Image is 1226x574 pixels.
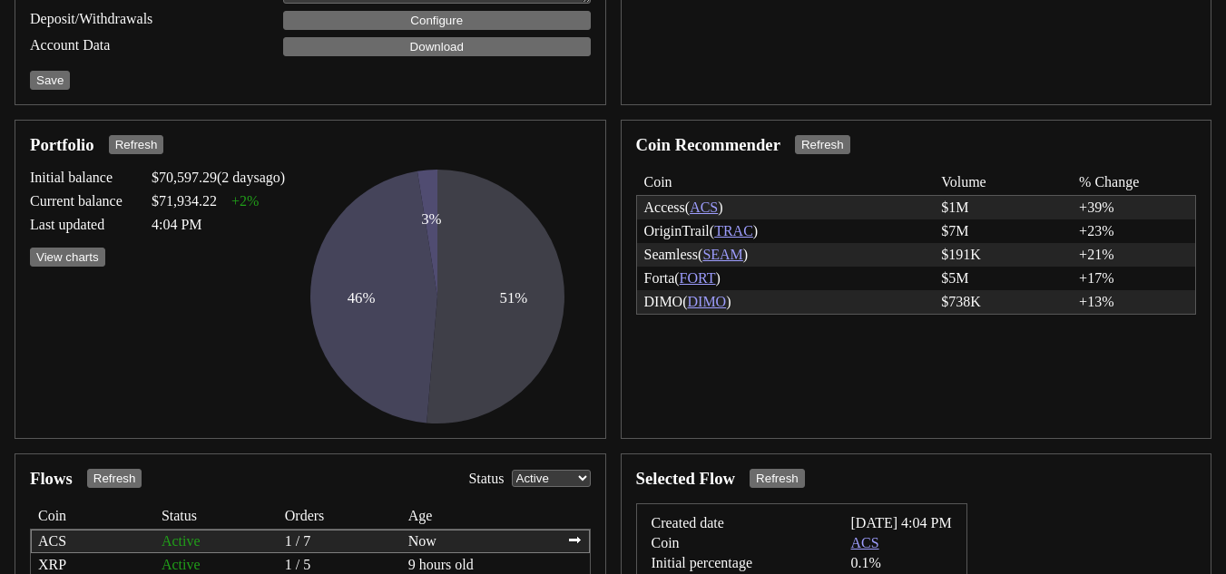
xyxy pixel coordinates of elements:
[30,170,130,186] span: Initial balance
[87,469,142,488] button: Refresh
[30,37,254,56] span: Account Data
[1079,174,1188,190] span: % Change
[152,170,285,186] div: $70,597.29 ( 2 days ago)
[283,11,591,30] button: Configure
[30,469,73,489] h3: Flows
[468,471,504,487] span: Status
[941,223,1050,239] div: $7M
[568,533,583,550] div: ⮕
[714,223,753,238] a: TRAC
[30,217,130,233] span: Last updated
[1079,294,1188,310] div: +13%
[283,37,591,56] button: Download
[941,174,1050,190] span: Volume
[500,289,528,306] text: 51 %
[690,199,718,215] a: ACS
[702,247,742,262] a: SEAM
[1079,247,1188,263] div: +21%
[408,533,554,550] div: Now
[636,469,736,489] h3: Selected Flow
[1079,223,1188,239] div: +23%
[30,135,94,155] h3: Portfolio
[644,247,913,263] div: Seamless ( )
[348,289,376,306] text: 46 %
[851,515,952,531] div: [DATE] 4:04 PM
[644,199,913,216] div: Access ( )
[285,557,394,573] div: 1 / 5
[162,533,270,550] div: Active
[30,193,130,209] span: Current balance
[941,199,1050,216] div: $1M
[30,248,105,267] button: View charts
[408,557,554,573] div: 9 hours old
[38,557,147,573] div: XRP
[30,11,254,30] span: Deposit/Withdrawals
[285,508,394,524] span: Orders
[1079,199,1188,216] div: +39%
[941,247,1050,263] div: $191K
[750,469,805,488] button: Refresh
[652,535,815,551] div: Coin
[644,174,913,190] span: Coin
[109,135,164,154] button: Refresh
[152,193,217,209] span: $71,934.22
[285,533,394,550] div: 1 / 7
[421,210,441,228] text: 3 %
[162,557,270,573] div: Active
[652,515,815,531] div: Created date
[851,555,952,571] div: 0.1 %
[231,193,259,209] span: +2%
[30,71,70,90] button: Save
[795,135,850,154] button: Refresh
[652,555,815,571] div: Initial percentage
[688,294,727,309] a: DIMO
[636,135,780,155] h3: Coin Recommender
[941,294,1050,310] div: $738K
[408,508,554,524] span: Age
[644,223,913,239] div: OriginTrail ( )
[851,535,879,551] a: ACS
[644,270,913,287] div: Forta ( )
[162,508,270,524] span: Status
[152,217,285,233] div: 4:04 PM
[680,270,716,286] a: FORT
[941,270,1050,287] div: $5M
[38,533,147,550] div: ACS
[1079,270,1188,287] div: +17%
[38,508,147,524] span: Coin
[644,294,913,310] div: DIMO ( )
